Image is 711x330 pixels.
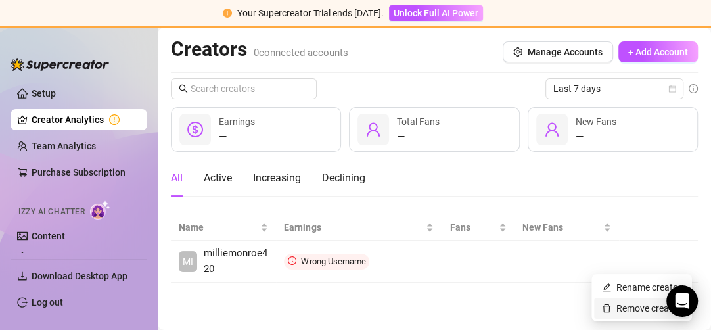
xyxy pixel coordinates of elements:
span: user [365,122,381,137]
div: — [397,129,440,145]
span: Your Supercreator Trial ends [DATE]. [237,8,384,18]
a: Content [32,231,65,241]
span: download [17,271,28,281]
span: Wrong Username [301,256,365,266]
span: search [179,84,188,93]
span: + Add Account [628,47,688,57]
div: Active [204,170,232,186]
a: Unlock Full AI Power [389,8,483,18]
div: — [219,129,255,145]
span: dollar-circle [187,122,203,137]
span: info-circle [689,84,698,93]
span: calendar [668,85,676,93]
span: New Fans [576,116,616,127]
a: Creator Analytics exclamation-circle [32,109,137,130]
span: Fans [449,220,495,235]
div: Open Intercom Messenger [666,285,698,317]
button: Unlock Full AI Power [389,5,483,21]
th: Earnings [276,215,442,241]
span: setting [513,47,522,57]
img: AI Chatter [90,200,110,220]
th: New Fans [515,215,619,241]
span: MI [183,254,193,269]
a: Remove creator [602,303,681,314]
span: exclamation-circle [223,9,232,18]
a: Team Analytics [32,141,96,151]
span: milliemonroe420 [204,246,268,277]
span: clock-circle [288,256,296,265]
span: 0 connected accounts [254,47,348,59]
th: Fans [442,215,514,241]
span: Izzy AI Chatter [18,206,85,218]
span: Earnings [219,116,255,127]
span: user [544,122,560,137]
div: Declining [322,170,365,186]
span: Download Desktop App [32,271,127,281]
a: MImilliemonroe420 [179,246,268,277]
img: logo-BBDzfeDw.svg [11,58,109,71]
a: Log out [32,297,63,308]
a: Purchase Subscription [32,162,137,183]
a: Setup [32,88,56,99]
span: Earnings [284,220,423,235]
div: — [576,129,616,145]
button: Manage Accounts [503,41,613,62]
h2: Creators [171,37,348,62]
span: Total Fans [397,116,440,127]
span: Unlock Full AI Power [394,8,478,18]
div: Increasing [253,170,301,186]
span: Last 7 days [553,79,676,99]
button: + Add Account [618,41,698,62]
a: Setup [32,252,56,262]
input: Search creators [191,82,298,96]
span: Manage Accounts [528,47,603,57]
div: All [171,170,183,186]
span: Name [179,220,258,235]
span: New Fans [522,220,601,235]
th: Name [171,215,276,241]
